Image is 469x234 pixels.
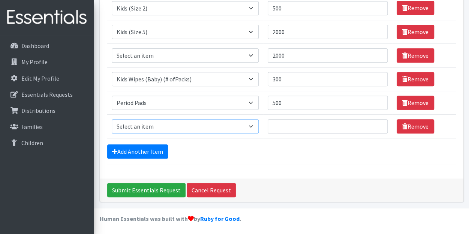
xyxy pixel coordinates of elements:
[21,123,43,130] p: Families
[3,38,91,53] a: Dashboard
[397,72,434,86] a: Remove
[397,25,434,39] a: Remove
[100,215,241,222] strong: Human Essentials was built with by .
[3,119,91,134] a: Families
[3,103,91,118] a: Distributions
[21,58,48,66] p: My Profile
[187,183,236,197] a: Cancel Request
[3,54,91,69] a: My Profile
[3,5,91,30] img: HumanEssentials
[21,42,49,49] p: Dashboard
[3,87,91,102] a: Essentials Requests
[397,48,434,63] a: Remove
[3,71,91,86] a: Edit My Profile
[3,135,91,150] a: Children
[21,107,55,114] p: Distributions
[397,96,434,110] a: Remove
[21,91,73,98] p: Essentials Requests
[107,183,186,197] input: Submit Essentials Request
[200,215,240,222] a: Ruby for Good
[107,144,168,159] a: Add Another Item
[397,1,434,15] a: Remove
[21,75,59,82] p: Edit My Profile
[21,139,43,147] p: Children
[397,119,434,133] a: Remove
